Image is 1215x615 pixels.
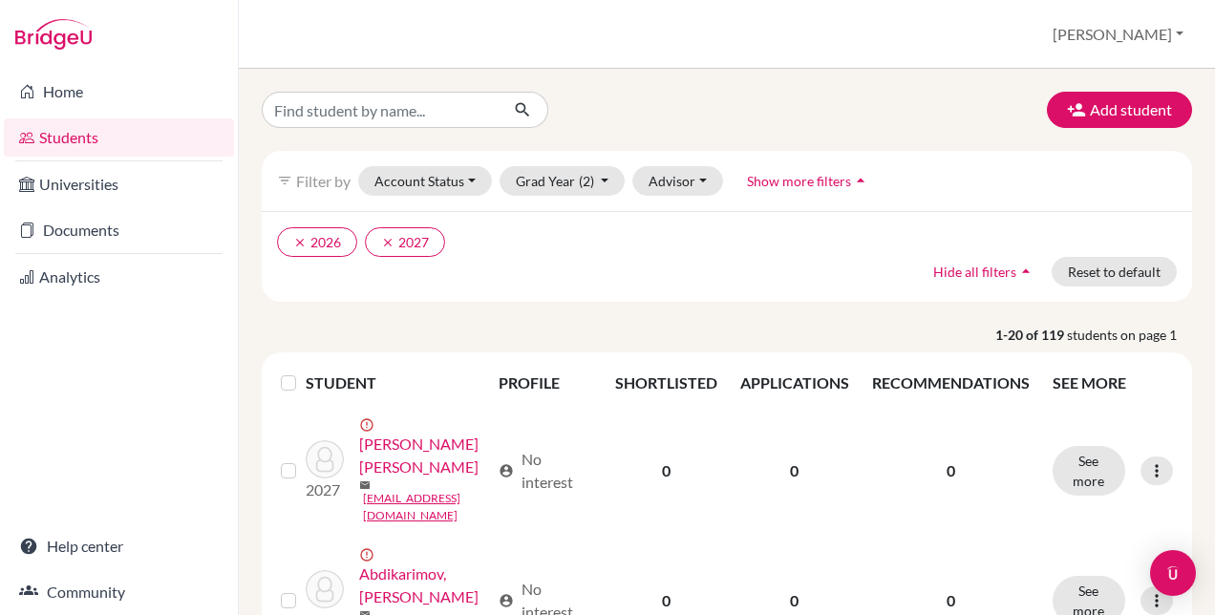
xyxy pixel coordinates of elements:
span: account_circle [499,593,514,608]
p: 2027 [306,478,344,501]
div: No interest [499,448,592,494]
i: clear [293,236,307,249]
strong: 1-20 of 119 [995,325,1067,345]
a: Abdikarimov, [PERSON_NAME] [359,562,490,608]
span: error_outline [359,547,378,562]
i: arrow_drop_up [851,171,870,190]
th: SEE MORE [1041,360,1184,406]
a: Community [4,573,234,611]
td: 0 [729,406,861,536]
span: (2) [579,173,594,189]
span: account_circle [499,463,514,478]
img: Abdikarimov, Abdumannob [306,570,344,608]
img: Abdelwahab, Jodie Tamer Saad [306,440,344,478]
button: clear2026 [277,227,357,257]
button: Hide all filtersarrow_drop_up [917,257,1052,286]
a: Students [4,118,234,157]
button: Add student [1047,92,1192,128]
th: STUDENT [306,360,487,406]
span: students on page 1 [1067,325,1192,345]
button: [PERSON_NAME] [1044,16,1192,53]
span: Filter by [296,172,351,190]
a: Home [4,73,234,111]
th: APPLICATIONS [729,360,861,406]
button: Show more filtersarrow_drop_up [731,166,886,196]
a: Documents [4,211,234,249]
i: filter_list [277,173,292,188]
a: Help center [4,527,234,565]
button: See more [1053,446,1125,496]
p: 0 [872,459,1030,482]
p: 0 [872,589,1030,612]
th: RECOMMENDATIONS [861,360,1041,406]
th: SHORTLISTED [604,360,729,406]
button: Reset to default [1052,257,1177,286]
span: mail [359,479,371,491]
button: Grad Year(2) [500,166,626,196]
div: Open Intercom Messenger [1150,550,1196,596]
span: error_outline [359,417,378,433]
span: Hide all filters [933,264,1016,280]
a: Universities [4,165,234,203]
a: [PERSON_NAME] [PERSON_NAME] [359,433,490,478]
button: Advisor [632,166,723,196]
i: clear [381,236,394,249]
span: Show more filters [747,173,851,189]
img: Bridge-U [15,19,92,50]
button: Account Status [358,166,492,196]
i: arrow_drop_up [1016,262,1035,281]
td: 0 [604,406,729,536]
button: clear2027 [365,227,445,257]
input: Find student by name... [262,92,499,128]
a: Analytics [4,258,234,296]
th: PROFILE [487,360,604,406]
a: [EMAIL_ADDRESS][DOMAIN_NAME] [363,490,490,524]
